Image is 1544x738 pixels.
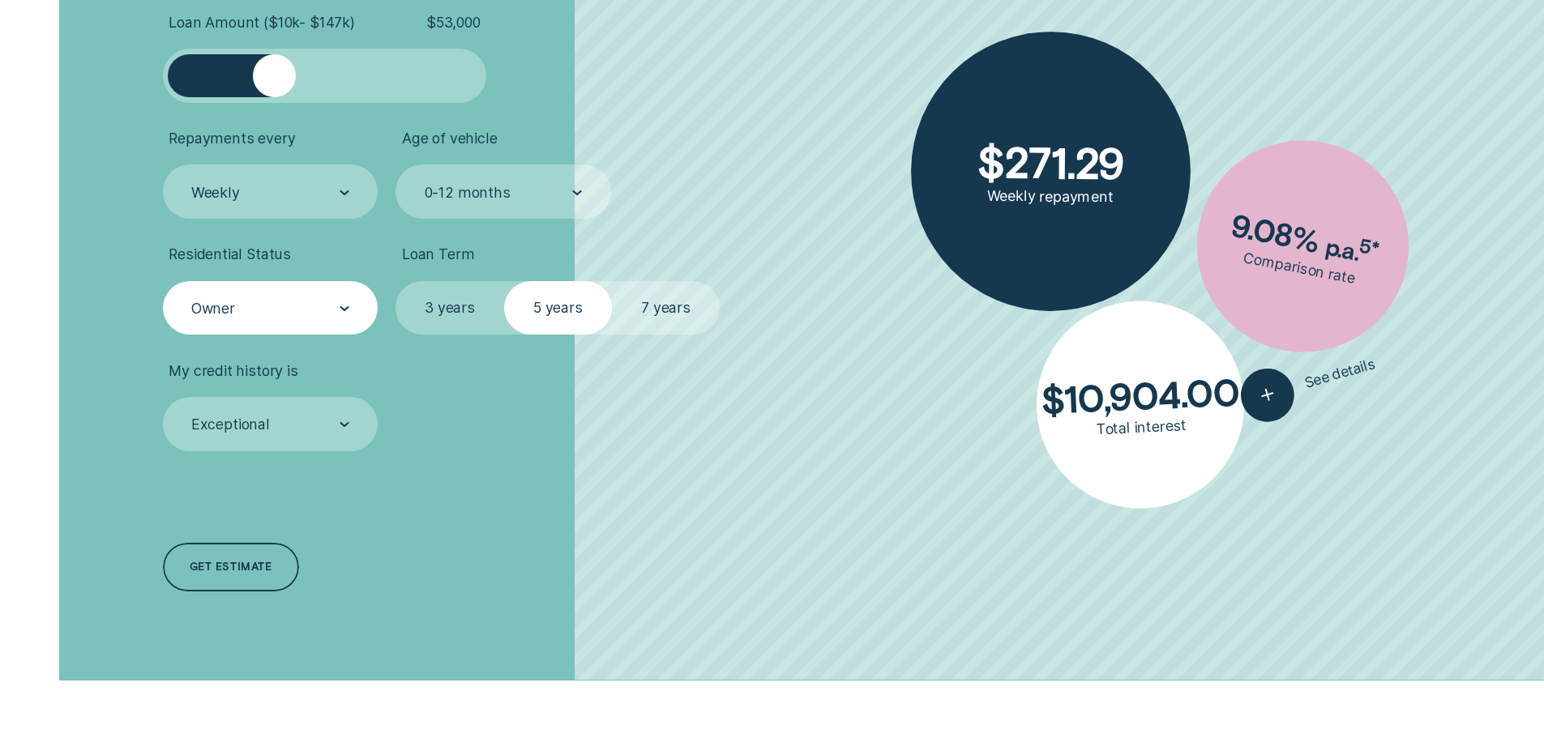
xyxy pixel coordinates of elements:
[169,14,355,32] span: Loan Amount ( $10k - $147k )
[191,183,240,201] div: Weekly
[169,362,297,380] span: My credit history is
[396,281,503,335] label: 3 years
[1234,338,1382,428] button: See details
[169,245,291,263] span: Residential Status
[402,245,474,263] span: Loan Term
[402,130,498,147] span: Age of vehicle
[163,543,299,591] a: Get estimate
[504,281,612,335] label: 5 years
[1302,355,1377,392] span: See details
[191,300,235,318] div: Owner
[425,183,511,201] div: 0-12 months
[191,416,270,433] div: Exceptional
[612,281,720,335] label: 7 years
[169,130,295,147] span: Repayments every
[426,14,481,32] span: $ 53,000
